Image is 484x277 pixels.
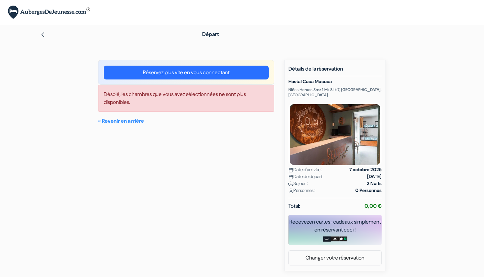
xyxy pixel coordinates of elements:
[202,31,219,38] span: Départ
[288,218,382,234] div: Recevez en cartes-cadeaux simplement en réservant ceci !
[288,168,293,172] img: calendar.svg
[349,166,382,173] strong: 7 octobre 2025
[288,87,382,98] p: Niños Heroes Smz 1 Mz 8 Lt 7, [GEOGRAPHIC_DATA], [GEOGRAPHIC_DATA]
[367,173,382,180] strong: [DATE]
[288,79,382,84] h5: Hostal Cuca Macuca
[8,6,90,19] img: AubergesDeJeunesse.com
[288,181,293,186] img: moon.svg
[355,187,382,194] strong: 0 Personnes
[289,252,381,264] a: Changer votre réservation
[288,180,308,187] span: Séjour :
[288,188,293,193] img: user_icon.svg
[364,202,382,209] strong: 0,00 €
[367,180,382,187] strong: 2 Nuits
[98,85,274,112] div: Désolé, les chambres que vous avez sélectionnées ne sont plus disponibles.
[288,174,293,179] img: calendar.svg
[40,32,45,37] img: left_arrow.svg
[288,187,315,194] span: Personnes :
[331,236,339,242] img: adidas-card.png
[339,236,347,242] img: uber-uber-eats-card.png
[288,202,300,210] span: Total:
[288,66,382,76] h5: Détails de la réservation
[98,117,144,124] a: « Revenir en arrière
[288,166,322,173] span: Date d'arrivée :
[323,236,331,242] img: amazon-card-no-text.png
[288,173,325,180] span: Date de départ :
[104,66,269,79] a: Réservez plus vite en vous connectant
